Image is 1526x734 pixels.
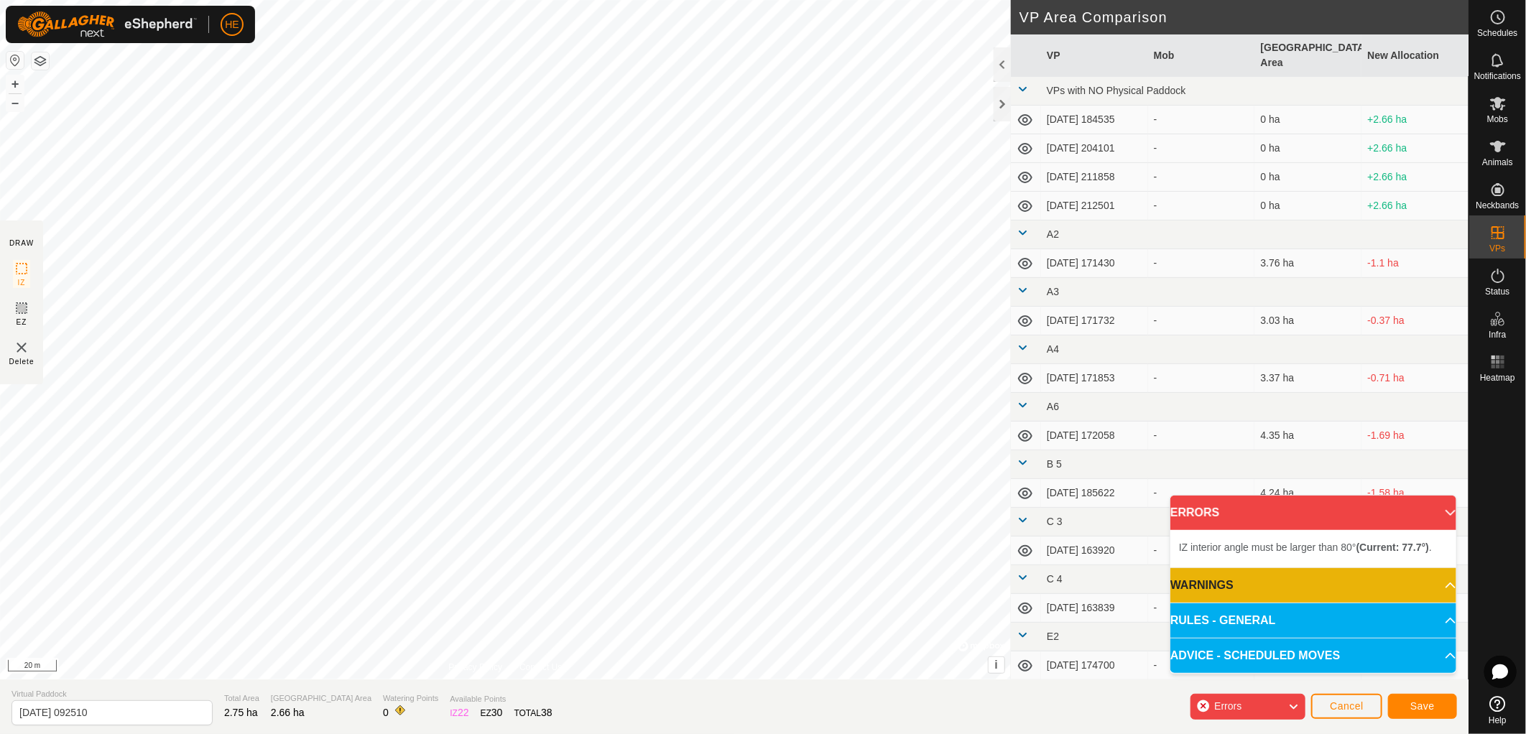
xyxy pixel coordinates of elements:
td: [DATE] 171853 [1041,364,1148,393]
div: - [1154,141,1249,156]
div: - [1154,169,1249,185]
button: + [6,75,24,93]
div: - [1154,256,1249,271]
td: 0 ha [1254,106,1361,134]
span: Cancel [1330,700,1364,712]
div: - [1154,313,1249,328]
div: - [1154,658,1249,673]
td: 4.35 ha [1254,422,1361,450]
p-accordion-header: ADVICE - SCHEDULED MOVES [1170,638,1456,673]
th: Mob [1148,34,1255,77]
div: - [1154,600,1249,615]
span: Schedules [1477,29,1517,37]
td: 0 ha [1254,192,1361,220]
span: Status [1485,287,1509,296]
td: +2.66 ha [1361,134,1469,163]
div: - [1154,112,1249,127]
img: VP [13,339,30,356]
div: DRAW [9,238,34,248]
td: -1.1 ha [1361,249,1469,278]
span: ERRORS [1170,504,1219,521]
td: +2.66 ha [1361,192,1469,220]
td: [DATE] 185622 [1041,479,1148,508]
th: VP [1041,34,1148,77]
span: B 5 [1047,458,1062,470]
span: C 4 [1047,573,1063,585]
th: New Allocation [1361,34,1469,77]
button: Cancel [1311,694,1382,719]
span: A2 [1047,228,1059,240]
div: EZ [481,705,503,720]
span: 30 [491,707,503,718]
span: A4 [1047,343,1059,355]
button: – [6,94,24,111]
div: - [1154,371,1249,386]
div: IZ [450,705,468,720]
span: A3 [1047,286,1059,297]
a: Privacy Policy [448,661,502,674]
span: VPs with NO Physical Paddock [1047,85,1186,96]
button: Save [1388,694,1457,719]
span: Save [1410,700,1435,712]
p-accordion-header: WARNINGS [1170,568,1456,603]
span: IZ interior angle must be larger than 80° . [1179,542,1432,553]
p-accordion-content: ERRORS [1170,530,1456,567]
span: WARNINGS [1170,577,1234,594]
span: Errors [1214,700,1241,712]
span: A6 [1047,401,1059,412]
td: +2.66 ha [1361,163,1469,192]
span: C 3 [1047,516,1063,527]
p-accordion-header: RULES - GENERAL [1170,603,1456,638]
span: 2.66 ha [271,707,305,718]
button: Reset Map [6,52,24,69]
td: -0.71 ha [1361,364,1469,393]
td: [DATE] 163839 [1041,594,1148,623]
img: Gallagher Logo [17,11,197,37]
div: - [1154,486,1249,501]
span: 0 [383,707,389,718]
span: E2 [1047,631,1059,642]
td: [DATE] 163920 [1041,536,1148,565]
td: [DATE] 171430 [1041,249,1148,278]
b: (Current: 77.7°) [1356,542,1429,553]
td: 0 ha [1254,163,1361,192]
span: Watering Points [383,692,438,705]
td: 0 ha [1254,134,1361,163]
div: - [1154,428,1249,443]
td: -1.58 ha [1361,479,1469,508]
td: 3.76 ha [1254,249,1361,278]
a: Contact Us [519,661,562,674]
span: IZ [18,277,26,288]
div: - [1154,543,1249,558]
span: Animals [1482,158,1513,167]
div: - [1154,198,1249,213]
td: [DATE] 174700 [1041,651,1148,680]
td: 4.24 ha [1254,479,1361,508]
span: Available Points [450,693,552,705]
td: [DATE] 212501 [1041,192,1148,220]
span: Help [1489,716,1507,725]
span: Total Area [224,692,259,705]
td: +2.66 ha [1361,106,1469,134]
td: 3.37 ha [1254,364,1361,393]
td: [DATE] 204101 [1041,134,1148,163]
span: Virtual Paddock [11,688,213,700]
span: Infra [1489,330,1506,339]
h2: VP Area Comparison [1019,9,1469,26]
span: [GEOGRAPHIC_DATA] Area [271,692,371,705]
span: RULES - GENERAL [1170,612,1276,629]
span: 38 [541,707,552,718]
a: Help [1469,690,1526,730]
td: -1.69 ha [1361,422,1469,450]
td: [DATE] 211858 [1041,163,1148,192]
span: 2.75 ha [224,707,258,718]
span: i [995,659,998,671]
span: EZ [17,317,27,327]
p-accordion-header: ERRORS [1170,496,1456,530]
td: 3.03 ha [1254,307,1361,335]
div: TOTAL [514,705,552,720]
td: [DATE] 184535 [1041,106,1148,134]
span: HE [225,17,239,32]
span: Notifications [1474,72,1521,80]
span: Neckbands [1476,201,1519,210]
